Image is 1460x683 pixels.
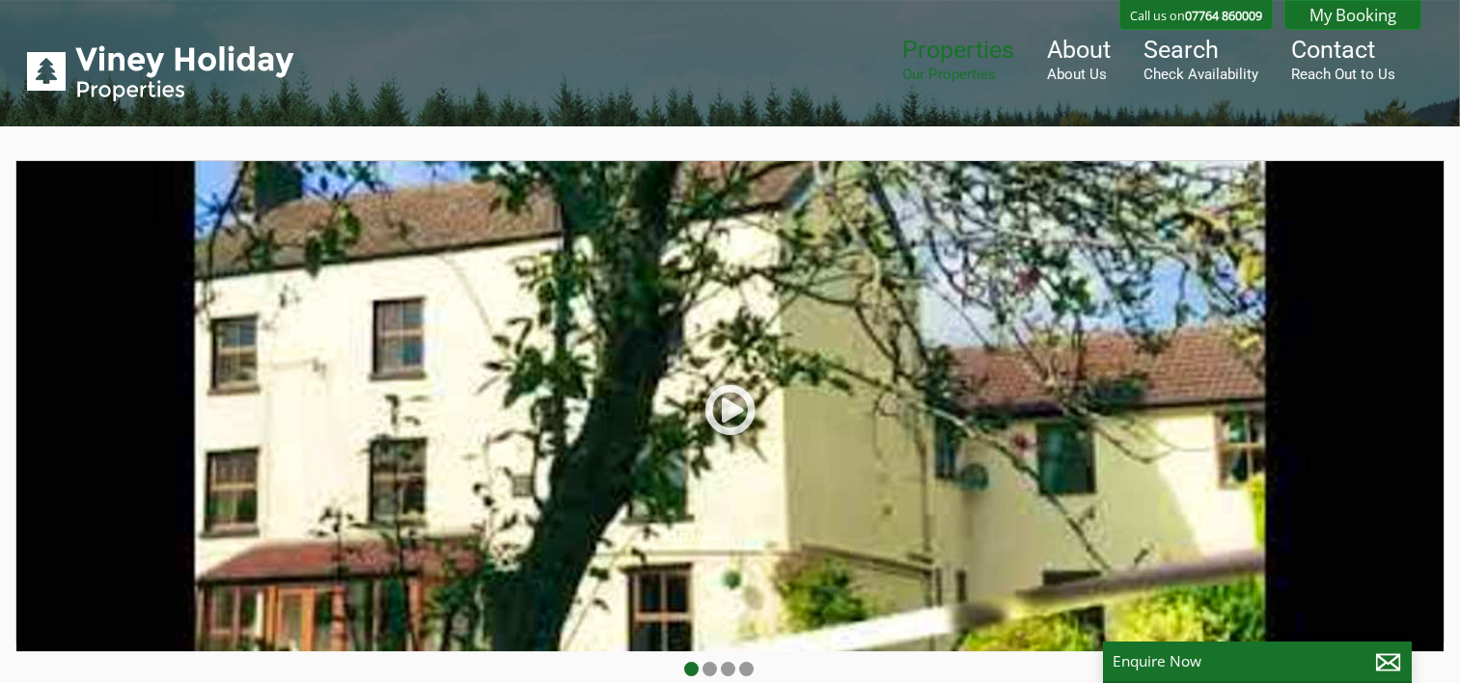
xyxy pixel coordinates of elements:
a: ContactReach Out to Us [1291,36,1395,83]
p: Call us on [1130,8,1262,24]
small: About Us [1047,66,1111,83]
p: Enquire Now [1113,651,1402,671]
a: 07764 860009 [1185,8,1262,24]
small: Check Availability [1143,66,1258,83]
a: AboutAbout Us [1047,36,1111,83]
small: Our Properties [902,66,1014,83]
a: PropertiesOur Properties [902,36,1014,83]
small: Reach Out to Us [1291,66,1395,83]
img: Viney Holiday Properties [27,45,294,101]
a: SearchCheck Availability [1143,36,1258,83]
